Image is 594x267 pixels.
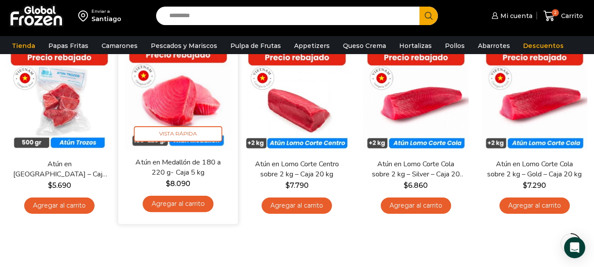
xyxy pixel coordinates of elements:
span: $ [404,181,408,190]
a: Atún en [GEOGRAPHIC_DATA] – Caja 10 kg [12,159,107,179]
a: Agregar al carrito: “Atún en Trozos - Caja 10 kg” [24,198,95,214]
bdi: 6.860 [404,181,428,190]
a: Descuentos [519,37,568,54]
bdi: 7.290 [523,181,546,190]
a: 2 Carrito [541,6,585,26]
a: Queso Crema [339,37,390,54]
bdi: 7.790 [285,181,309,190]
bdi: 8.090 [166,179,190,188]
a: Hortalizas [395,37,436,54]
span: $ [48,181,52,190]
span: Mi cuenta [498,11,532,20]
a: Agregar al carrito: “Atún en Lomo Corte Cola sobre 2 kg - Silver - Caja 20 kg” [381,198,451,214]
a: Abarrotes [474,37,514,54]
a: Pescados y Mariscos [146,37,222,54]
span: $ [166,179,170,188]
a: Atún en Medallón de 180 a 220 g- Caja 5 kg [130,157,226,178]
a: Agregar al carrito: “Atún en Lomo Corte Centro sobre 2 kg - Caja 20 kg” [262,198,332,214]
a: Pollos [441,37,469,54]
span: 2 [552,9,559,16]
div: Open Intercom Messenger [564,237,585,258]
a: Atún en Lomo Corte Cola sobre 2 kg – Gold – Caja 20 kg [487,159,582,179]
a: Camarones [97,37,142,54]
a: Atún en Lomo Corte Centro sobre 2 kg – Caja 20 kg [249,159,344,179]
div: Santiago [91,15,121,23]
a: Mi cuenta [489,7,532,25]
a: Appetizers [290,37,334,54]
a: Agregar al carrito: “Atún en Medallón de 180 a 220 g- Caja 5 kg” [143,196,214,212]
button: Search button [419,7,438,25]
a: Agregar al carrito: “Atún en Lomo Corte Cola sobre 2 kg - Gold – Caja 20 kg” [499,198,570,214]
a: Pulpa de Frutas [226,37,285,54]
a: Tienda [7,37,40,54]
a: Papas Fritas [44,37,93,54]
a: Atún en Lomo Corte Cola sobre 2 kg – Silver – Caja 20 kg [368,159,463,179]
img: address-field-icon.svg [78,8,91,23]
bdi: 5.690 [48,181,71,190]
div: Enviar a [91,8,121,15]
span: $ [523,181,527,190]
span: Vista Rápida [134,126,222,142]
span: $ [285,181,290,190]
span: Carrito [559,11,583,20]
